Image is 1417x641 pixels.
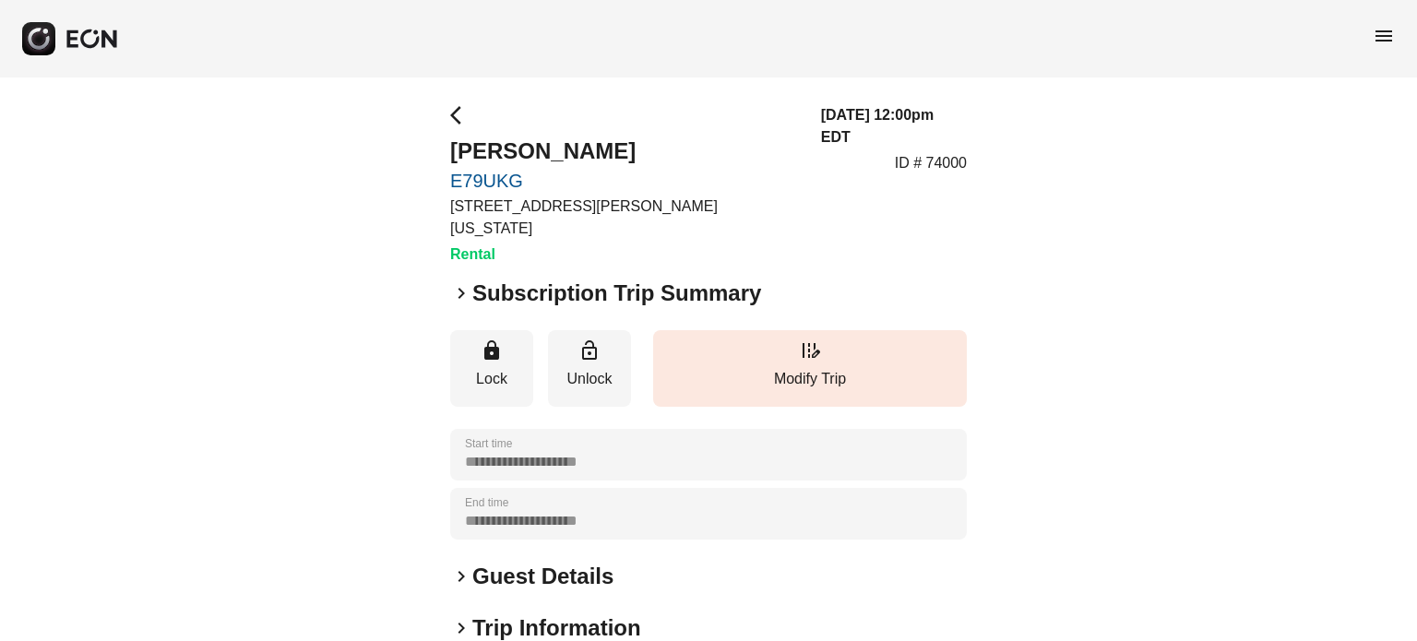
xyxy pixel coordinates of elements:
button: Lock [450,330,533,407]
h3: Rental [450,243,799,266]
span: keyboard_arrow_right [450,565,472,588]
span: edit_road [799,339,821,362]
span: arrow_back_ios [450,104,472,126]
span: keyboard_arrow_right [450,617,472,639]
a: E79UKG [450,170,799,192]
p: [STREET_ADDRESS][PERSON_NAME][US_STATE] [450,196,799,240]
button: Unlock [548,330,631,407]
span: keyboard_arrow_right [450,282,472,304]
p: Lock [459,368,524,390]
span: lock [481,339,503,362]
span: lock_open [578,339,601,362]
p: Unlock [557,368,622,390]
p: Modify Trip [662,368,958,390]
h3: [DATE] 12:00pm EDT [821,104,967,148]
span: menu [1373,25,1395,47]
h2: [PERSON_NAME] [450,137,799,166]
h2: Subscription Trip Summary [472,279,761,308]
h2: Guest Details [472,562,613,591]
p: ID # 74000 [895,152,967,174]
button: Modify Trip [653,330,967,407]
